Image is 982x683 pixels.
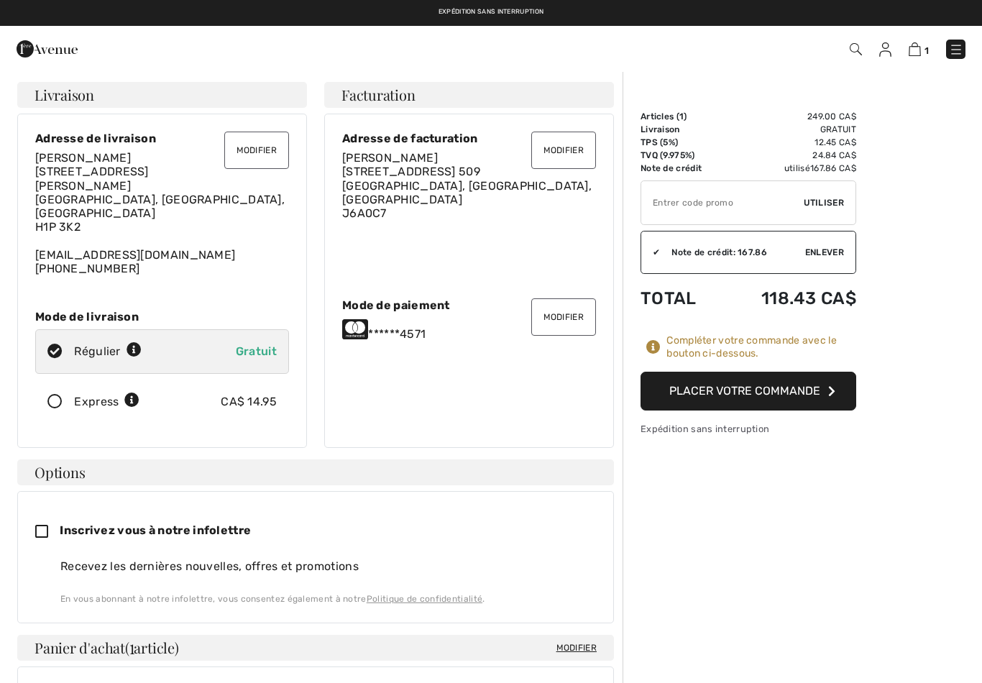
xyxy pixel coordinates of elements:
span: Modifier [556,641,597,655]
button: Placer votre commande [641,372,856,411]
td: Gratuit [725,123,856,136]
td: TPS (5%) [641,136,725,149]
div: Adresse de facturation [342,132,596,145]
button: Modifier [531,298,596,336]
button: Modifier [531,132,596,169]
td: utilisé [725,162,856,175]
span: 167.86 CA$ [810,163,856,173]
img: Panier d'achat [909,42,921,56]
td: Livraison [641,123,725,136]
img: Mes infos [879,42,891,57]
td: 24.84 CA$ [725,149,856,162]
td: Note de crédit [641,162,725,175]
div: Compléter votre commande avec le bouton ci-dessous. [666,334,856,360]
span: 1 [924,45,929,56]
div: Expédition sans interruption [641,422,856,436]
div: [EMAIL_ADDRESS][DOMAIN_NAME] [35,151,289,275]
img: 1ère Avenue [17,35,78,63]
input: Code promo [641,181,804,224]
div: ✔ [641,246,660,259]
a: [PHONE_NUMBER] [35,262,139,275]
td: TVQ (9.975%) [641,149,725,162]
td: Articles ( ) [641,110,725,123]
h4: Options [17,459,614,485]
td: 249.00 CA$ [725,110,856,123]
span: [PERSON_NAME] [342,151,438,165]
span: Enlever [805,246,844,259]
div: Mode de livraison [35,310,289,324]
span: Inscrivez vous à notre infolettre [60,523,251,537]
div: Note de crédit: 167.86 [660,246,805,259]
span: [STREET_ADDRESS][PERSON_NAME] [GEOGRAPHIC_DATA], [GEOGRAPHIC_DATA], [GEOGRAPHIC_DATA] H1P 3K2 [35,165,285,234]
div: CA$ 14.95 [221,393,277,411]
td: 12.45 CA$ [725,136,856,149]
td: 118.43 CA$ [725,274,856,323]
a: Politique de confidentialité [367,594,482,604]
div: Mode de paiement [342,298,596,312]
span: [PERSON_NAME] [35,151,131,165]
img: Menu [949,42,963,57]
span: [STREET_ADDRESS] 509 [GEOGRAPHIC_DATA], [GEOGRAPHIC_DATA], [GEOGRAPHIC_DATA] J6A0C7 [342,165,592,220]
button: Modifier [224,132,289,169]
td: Total [641,274,725,323]
span: Utiliser [804,196,844,209]
span: 1 [679,111,684,122]
span: Facturation [341,88,416,102]
div: Express [74,393,139,411]
a: 1ère Avenue [17,41,78,55]
a: 1 [909,40,929,58]
div: Recevez les dernières nouvelles, offres et promotions [60,558,596,575]
div: En vous abonnant à notre infolettre, vous consentez également à notre . [60,592,596,605]
span: 1 [129,637,134,656]
div: Régulier [74,343,142,360]
h4: Panier d'achat [17,635,614,661]
span: Gratuit [236,344,277,358]
span: ( article) [125,638,179,657]
div: Adresse de livraison [35,132,289,145]
span: Livraison [35,88,94,102]
img: Recherche [850,43,862,55]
